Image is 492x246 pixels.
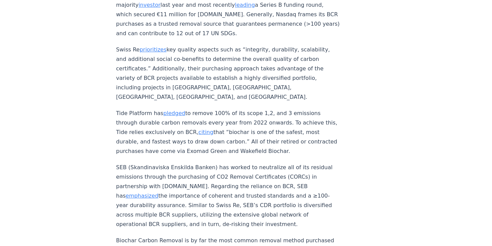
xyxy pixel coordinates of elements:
[116,45,340,102] p: Swiss Re key quality aspects such as “integrity, durability, scalability, and additional social c...
[116,163,340,229] p: SEB (Skandinaviska Enskilda Banken) has worked to neutralize all of its residual emissions throug...
[235,2,255,8] a: leading
[138,2,160,8] a: investor
[116,109,340,156] p: Tide Platform has to remove 100% of its scope 1,2, and 3 emissions through durable carbon removal...
[140,46,166,53] a: prioritizes
[198,129,213,135] a: citing
[126,193,158,199] a: emphasized
[163,110,185,116] a: pledged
